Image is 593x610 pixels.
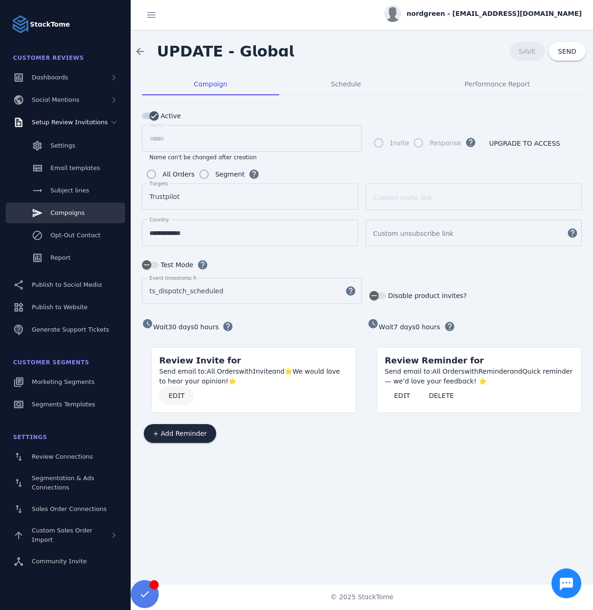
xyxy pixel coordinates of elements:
[6,180,125,201] a: Subject lines
[385,367,574,386] div: Reminder Quick reminder — we’d love your feedback! ⭐
[13,434,47,440] span: Settings
[385,386,419,405] button: EDIT
[168,323,194,331] span: 30 days
[149,181,168,186] mat-label: Targets
[149,227,351,239] input: Country
[50,187,89,194] span: Subject lines
[50,254,71,261] span: Report
[6,469,125,497] a: Segmentation & Ads Connections
[50,209,85,216] span: Campaigns
[558,48,576,55] span: SEND
[149,217,169,222] mat-label: Country
[159,110,181,121] label: Active
[149,191,180,202] span: Trustpilot
[386,290,467,301] label: Disable product invites?
[239,368,253,375] span: with
[6,225,125,246] a: Opt-Out Contact
[32,558,87,565] span: Community Invite
[339,285,362,297] mat-icon: help
[416,323,440,331] span: 0 hours
[159,367,348,386] div: Invite ⭐We would love to hear your opinion!⭐
[394,392,410,399] span: EDIT
[50,142,75,149] span: Settings
[162,169,195,180] div: All Orders
[50,164,100,171] span: Email templates
[6,372,125,392] a: Marketing Segments
[32,505,106,512] span: Sales Order Connections
[489,140,560,147] span: UPGRADE TO ACCESS
[32,281,102,288] span: Publish to Social Media
[384,5,401,22] img: profile.jpg
[407,9,582,19] span: nordgreen - [EMAIL_ADDRESS][DOMAIN_NAME]
[159,355,241,365] span: Review Invite for
[394,323,416,331] span: 7 days
[373,194,432,201] mat-label: Custom invite link
[419,386,463,405] button: DELETE
[11,15,30,34] img: Logo image
[50,232,100,239] span: Opt-Out Contact
[32,74,68,81] span: Dashboards
[6,499,125,519] a: Sales Order Connections
[465,81,530,87] span: Performance Report
[157,43,294,60] span: UPDATE - Global
[379,323,394,331] span: Wait
[510,368,522,375] span: and
[149,285,223,297] span: ts_dispatch_scheduled
[549,42,586,61] button: SEND
[32,378,94,385] span: Marketing Segments
[6,248,125,268] a: Report
[149,275,204,281] mat-label: Event timestamp field
[6,447,125,467] a: Review Connections
[6,297,125,318] a: Publish to Website
[213,169,245,180] label: Segment
[6,319,125,340] a: Generate Support Tickets
[432,368,465,375] span: All Orders
[207,368,239,375] span: All Orders
[32,527,92,543] span: Custom Sales Order Import
[373,230,453,237] mat-label: Custom unsubscribe link
[6,551,125,572] a: Community Invite
[13,55,84,61] span: Customer Reviews
[6,275,125,295] a: Publish to Social Media
[142,318,153,329] mat-icon: watch_later
[32,96,79,103] span: Social Mentions
[6,135,125,156] a: Settings
[32,475,94,491] span: Segmentation & Ads Connections
[385,355,484,365] span: Review Reminder for
[32,326,109,333] span: Generate Support Tickets
[385,368,432,375] span: Send email to:
[144,424,216,443] button: + Add Reminder
[388,137,409,149] label: Invite
[6,394,125,415] a: Segments Templates
[153,323,168,331] span: Wait
[30,20,70,29] strong: StackTome
[331,81,361,87] span: Schedule
[149,122,164,128] mat-label: Name
[159,259,193,270] label: Test Mode
[429,392,454,399] span: DELETE
[194,323,219,331] span: 0 hours
[331,592,394,602] span: © 2025 StackTome
[480,134,570,153] button: UPGRADE TO ACCESS
[194,81,227,87] span: Campaign
[149,152,257,161] mat-hint: Name can't be changed after creation
[32,304,87,311] span: Publish to Website
[159,368,207,375] span: Send email to:
[272,368,285,375] span: and
[6,158,125,178] a: Email templates
[32,119,108,126] span: Setup Review Invitations
[13,359,89,366] span: Customer Segments
[159,386,194,405] button: EDIT
[367,318,379,329] mat-icon: watch_later
[32,453,93,460] span: Review Connections
[169,392,184,399] span: EDIT
[153,430,207,437] span: + Add Reminder
[428,137,461,149] label: Response
[32,401,95,408] span: Segments Templates
[6,203,125,223] a: Campaigns
[384,5,582,22] button: nordgreen - [EMAIL_ADDRESS][DOMAIN_NAME]
[465,368,479,375] span: with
